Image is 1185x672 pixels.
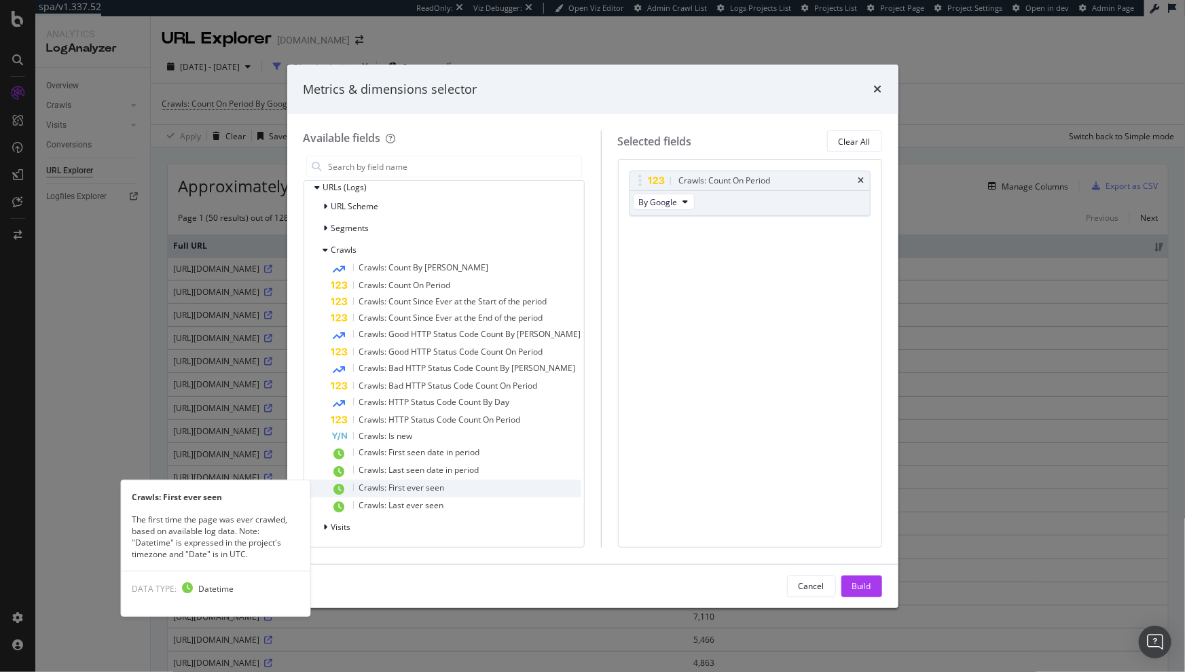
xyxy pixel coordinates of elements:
[359,328,581,340] span: Crawls: Good HTTP Status Code Count By [PERSON_NAME]
[633,194,695,210] button: By Google
[630,171,871,216] div: Crawls: Count On PeriodtimesBy Google
[359,430,413,442] span: Crawls: Is new
[359,414,521,425] span: Crawls: HTTP Status Code Count On Period
[359,482,445,493] span: Crawls: First ever seen
[304,130,381,145] div: Available fields
[121,514,310,561] div: The first time the page was ever crawled, based on available log data. Note: "Datetime" is expres...
[359,380,538,391] span: Crawls: Bad HTTP Status Code Count On Period
[359,464,479,476] span: Crawls: Last seen date in period
[359,262,489,273] span: Crawls: Count By [PERSON_NAME]
[874,81,882,99] div: times
[327,156,581,177] input: Search by field name
[323,181,367,193] span: URLs (Logs)
[841,576,882,597] button: Build
[827,130,882,152] button: Clear All
[331,521,351,533] span: Visits
[359,296,547,307] span: Crawls: Count Since Ever at the Start of the period
[639,196,678,208] span: By Google
[858,177,864,185] div: times
[121,491,310,502] div: Crawls: First ever seen
[331,222,369,234] span: Segments
[304,81,477,99] div: Metrics & dimensions selector
[331,244,357,255] span: Crawls
[287,65,898,608] div: modal
[1139,626,1171,658] div: Open Intercom Messenger
[839,136,871,147] div: Clear All
[359,312,543,323] span: Crawls: Count Since Ever at the End of the period
[799,580,824,592] div: Cancel
[359,396,510,408] span: Crawls: HTTP Status Code Count By Day
[359,362,576,374] span: Crawls: Bad HTTP Status Code Count By [PERSON_NAME]
[359,346,543,357] span: Crawls: Good HTTP Status Code Count On Period
[359,446,480,458] span: Crawls: First seen date in period
[359,499,444,511] span: Crawls: Last ever seen
[359,279,451,291] span: Crawls: Count On Period
[331,200,379,212] span: URL Scheme
[679,174,771,188] div: Crawls: Count On Period
[787,576,836,597] button: Cancel
[618,134,692,149] div: Selected fields
[852,580,871,592] div: Build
